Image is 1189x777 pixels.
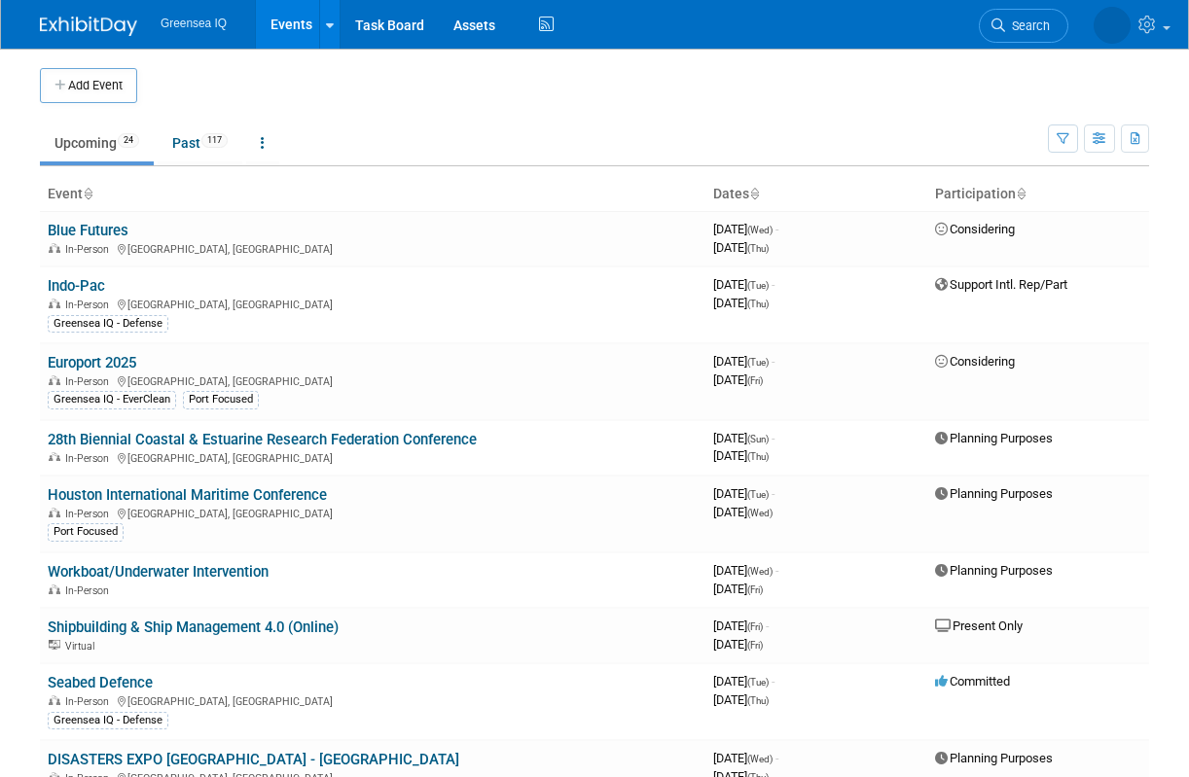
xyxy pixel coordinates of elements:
[747,566,773,577] span: (Wed)
[65,299,115,311] span: In-Person
[48,486,327,504] a: Houston International Maritime Conference
[772,277,775,292] span: -
[749,186,759,201] a: Sort by Start Date
[747,375,763,386] span: (Fri)
[65,452,115,465] span: In-Person
[183,391,259,408] div: Port Focused
[713,618,769,633] span: [DATE]
[705,178,927,211] th: Dates
[935,431,1053,445] span: Planning Purposes
[48,751,459,768] a: DISASTERS EXPO [GEOGRAPHIC_DATA] - [GEOGRAPHIC_DATA]
[158,124,242,161] a: Past117
[713,486,775,501] span: [DATE]
[713,431,775,445] span: [DATE]
[48,431,477,448] a: 28th Biennial Coastal & Estuarine Research Federation Conference
[713,505,773,519] span: [DATE]
[713,637,763,652] span: [DATE]
[49,375,60,385] img: In-Person Event
[1016,186,1026,201] a: Sort by Participation Type
[65,695,115,708] span: In-Person
[772,431,775,445] span: -
[48,240,698,256] div: [GEOGRAPHIC_DATA], [GEOGRAPHIC_DATA]
[713,277,775,292] span: [DATE]
[48,505,698,520] div: [GEOGRAPHIC_DATA], [GEOGRAPHIC_DATA]
[772,354,775,369] span: -
[747,280,769,291] span: (Tue)
[775,563,778,578] span: -
[83,186,92,201] a: Sort by Event Name
[48,277,105,295] a: Indo-Pac
[747,225,773,235] span: (Wed)
[747,243,769,254] span: (Thu)
[48,674,153,691] a: Seabed Defence
[201,133,228,148] span: 117
[766,618,769,633] span: -
[747,451,769,462] span: (Thu)
[49,452,60,462] img: In-Person Event
[935,486,1053,501] span: Planning Purposes
[747,695,769,706] span: (Thu)
[935,277,1067,292] span: Support Intl. Rep/Part
[747,357,769,368] span: (Tue)
[935,222,1015,236] span: Considering
[775,751,778,765] span: -
[48,712,168,729] div: Greensea IQ - Defense
[713,222,778,236] span: [DATE]
[747,621,763,632] span: (Fri)
[48,296,698,311] div: [GEOGRAPHIC_DATA], [GEOGRAPHIC_DATA]
[713,563,778,578] span: [DATE]
[927,178,1149,211] th: Participation
[161,17,227,30] span: Greensea IQ
[747,434,769,444] span: (Sun)
[48,391,176,408] div: Greensea IQ - EverClean
[747,489,769,500] span: (Tue)
[772,486,775,501] span: -
[49,640,60,650] img: Virtual Event
[49,243,60,253] img: In-Person Event
[747,640,763,651] span: (Fri)
[49,695,60,705] img: In-Person Event
[747,754,773,764] span: (Wed)
[40,17,137,36] img: ExhibitDay
[48,563,269,581] a: Workboat/Underwater Intervention
[935,751,1053,765] span: Planning Purposes
[713,751,778,765] span: [DATE]
[713,674,775,689] span: [DATE]
[713,372,763,387] span: [DATE]
[49,299,60,308] img: In-Person Event
[65,243,115,256] span: In-Person
[713,582,763,596] span: [DATE]
[40,68,137,103] button: Add Event
[48,449,698,465] div: [GEOGRAPHIC_DATA], [GEOGRAPHIC_DATA]
[1094,7,1131,44] img: Dawn D'Angelillo
[48,372,698,388] div: [GEOGRAPHIC_DATA], [GEOGRAPHIC_DATA]
[935,674,1010,689] span: Committed
[65,640,100,653] span: Virtual
[49,508,60,517] img: In-Person Event
[65,584,115,597] span: In-Person
[979,9,1068,43] a: Search
[935,354,1015,369] span: Considering
[935,563,1053,578] span: Planning Purposes
[713,448,769,463] span: [DATE]
[747,299,769,309] span: (Thu)
[48,692,698,708] div: [GEOGRAPHIC_DATA], [GEOGRAPHIC_DATA]
[118,133,139,148] span: 24
[713,240,769,255] span: [DATE]
[747,677,769,688] span: (Tue)
[775,222,778,236] span: -
[747,508,773,518] span: (Wed)
[713,354,775,369] span: [DATE]
[713,296,769,310] span: [DATE]
[1005,18,1050,33] span: Search
[48,354,136,371] a: Europort 2025
[65,508,115,520] span: In-Person
[747,584,763,595] span: (Fri)
[713,692,769,707] span: [DATE]
[772,674,775,689] span: -
[49,584,60,594] img: In-Person Event
[48,618,339,636] a: S​hipbuilding & Ship Management 4.0 (Online)
[48,315,168,333] div: Greensea IQ - Defense
[40,124,154,161] a: Upcoming24
[40,178,705,211] th: Event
